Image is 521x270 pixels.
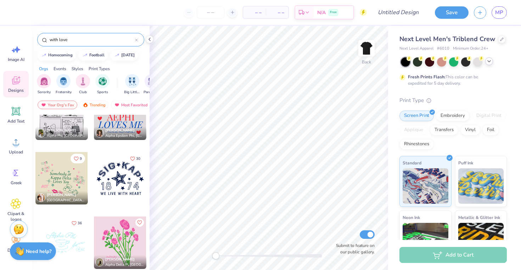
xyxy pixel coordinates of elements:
[135,218,144,227] button: Like
[95,74,110,95] button: filter button
[41,102,46,107] img: most_fav.gif
[212,252,219,259] div: Accessibility label
[437,46,449,52] span: # 6010
[430,125,458,135] div: Transfers
[408,74,446,80] strong: Fresh Prints Flash:
[89,66,110,72] div: Print Types
[76,74,90,95] button: filter button
[40,77,48,85] img: Sorority Image
[399,46,433,52] span: Next Level Apparel
[408,74,495,86] div: This color can be expedited for 5 day delivery.
[4,211,28,222] span: Clipart & logos
[492,6,507,19] a: MP
[60,77,67,85] img: Fraternity Image
[37,50,76,61] button: homecoming
[49,36,135,43] input: Try "Alpha"
[79,90,87,95] span: Club
[482,125,499,135] div: Foil
[7,118,24,124] span: Add Text
[458,223,504,258] img: Metallic & Glitter Ink
[127,154,144,163] button: Like
[472,111,506,121] div: Digital Print
[78,221,82,225] span: 36
[359,41,374,55] img: Back
[197,6,224,19] input: – –
[403,168,448,204] img: Standard
[68,218,85,228] button: Like
[436,111,470,121] div: Embroidery
[54,66,66,72] div: Events
[48,53,73,57] div: homecoming
[41,53,47,57] img: trend_line.gif
[317,9,326,16] span: N/A
[105,128,135,133] span: [PERSON_NAME]
[97,90,108,95] span: Sports
[330,10,337,15] span: Free
[136,157,140,161] span: 30
[121,53,135,57] div: halloween
[495,9,503,17] span: MP
[458,214,500,221] span: Metallic & Glitter Ink
[47,192,76,197] span: [PERSON_NAME]
[47,198,85,203] span: [GEOGRAPHIC_DATA], [GEOGRAPHIC_DATA][US_STATE]
[128,77,136,85] img: Big Little Reveal Image
[38,90,51,95] span: Sorority
[89,53,105,57] div: football
[403,214,420,221] span: Neon Ink
[47,133,85,139] span: Alpha Phi, [GEOGRAPHIC_DATA]
[114,53,120,57] img: trend_line.gif
[372,5,424,19] input: Untitled Design
[78,50,108,61] button: football
[80,157,82,161] span: 9
[79,101,109,109] div: Trending
[95,74,110,95] div: filter for Sports
[39,66,48,72] div: Orgs
[144,90,160,95] span: Parent's Weekend
[148,77,156,85] img: Parent's Weekend Image
[399,125,428,135] div: Applique
[124,90,140,95] span: Big Little Reveal
[38,101,77,109] div: Your Org's Fav
[111,101,151,109] div: Most Favorited
[105,262,144,268] span: Alpha Delta Pi, [GEOGRAPHIC_DATA][US_STATE]
[71,154,85,163] button: Like
[37,74,51,95] div: filter for Sorority
[453,46,488,52] span: Minimum Order: 24 +
[332,242,375,255] label: Submit to feature on our public gallery.
[124,74,140,95] button: filter button
[435,6,469,19] button: Save
[8,88,24,93] span: Designs
[105,257,135,262] span: [PERSON_NAME]
[72,66,83,72] div: Styles
[247,9,262,16] span: – –
[458,168,504,204] img: Puff Ink
[362,59,371,65] div: Back
[8,57,24,62] span: Image AI
[79,77,87,85] img: Club Image
[144,74,160,95] div: filter for Parent's Weekend
[26,248,51,255] strong: Need help?
[399,139,434,150] div: Rhinestones
[99,77,107,85] img: Sports Image
[403,159,421,167] span: Standard
[399,96,507,105] div: Print Type
[11,180,22,186] span: Greek
[56,90,72,95] span: Fraternity
[56,74,72,95] button: filter button
[124,74,140,95] div: filter for Big Little Reveal
[399,111,434,121] div: Screen Print
[270,9,284,16] span: – –
[76,74,90,95] div: filter for Club
[110,50,138,61] button: [DATE]
[83,102,88,107] img: trending.gif
[105,133,144,139] span: Alpha Epsilon Phi, [GEOGRAPHIC_DATA]
[403,223,448,258] img: Neon Ink
[56,74,72,95] div: filter for Fraternity
[460,125,480,135] div: Vinyl
[458,159,473,167] span: Puff Ink
[82,53,88,57] img: trend_line.gif
[9,149,23,155] span: Upload
[7,247,24,253] span: Decorate
[399,35,495,43] span: Next Level Men's Triblend Crew
[144,74,160,95] button: filter button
